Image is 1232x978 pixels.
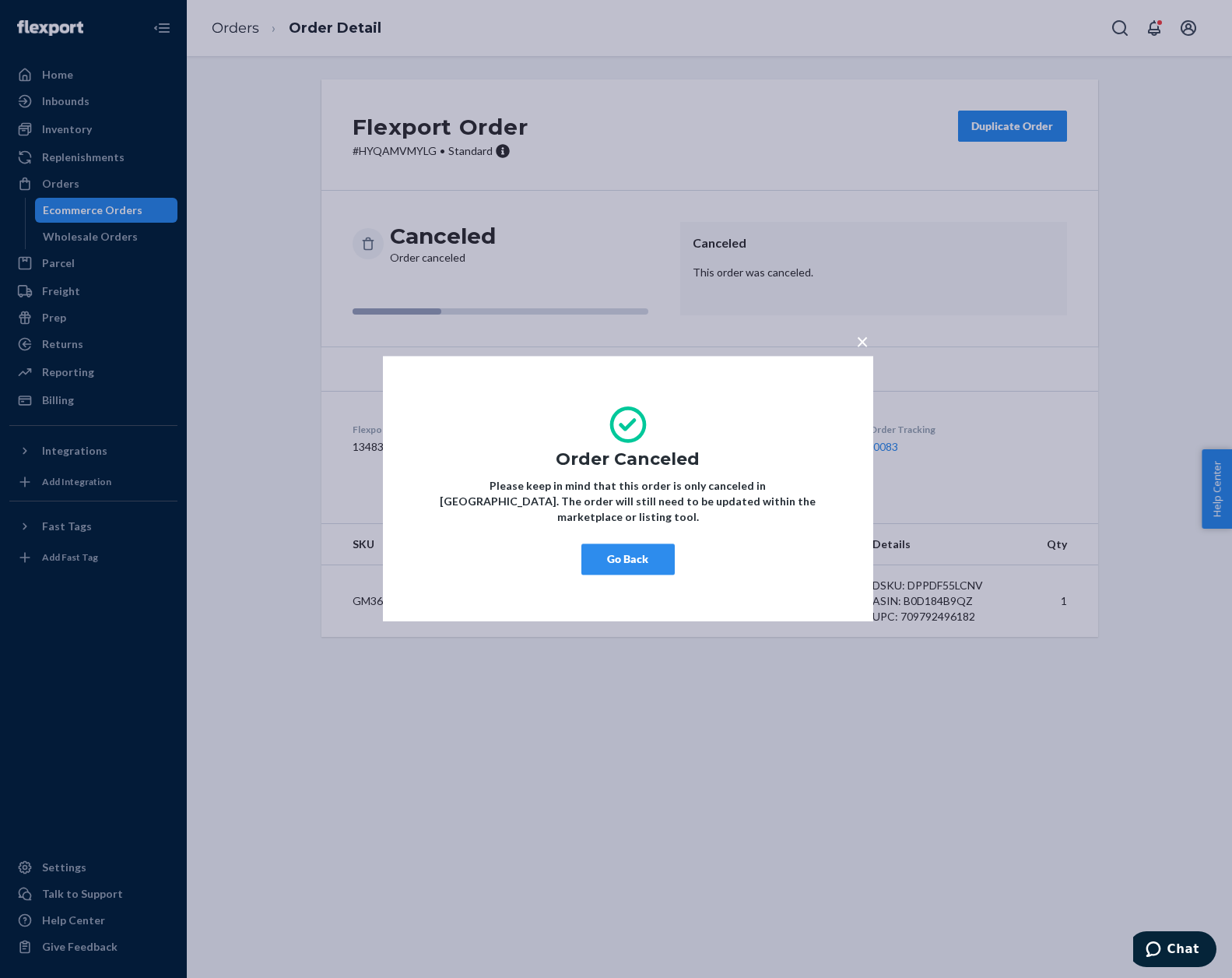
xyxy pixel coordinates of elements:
strong: Please keep in mind that this order is only canceled in [GEOGRAPHIC_DATA]. The order will still n... [440,480,816,524]
button: Go Back [581,544,675,575]
iframe: Opens a widget where you can chat to one of our agents [1133,931,1216,970]
h1: Order Canceled [430,450,827,469]
span: × [856,328,869,354]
